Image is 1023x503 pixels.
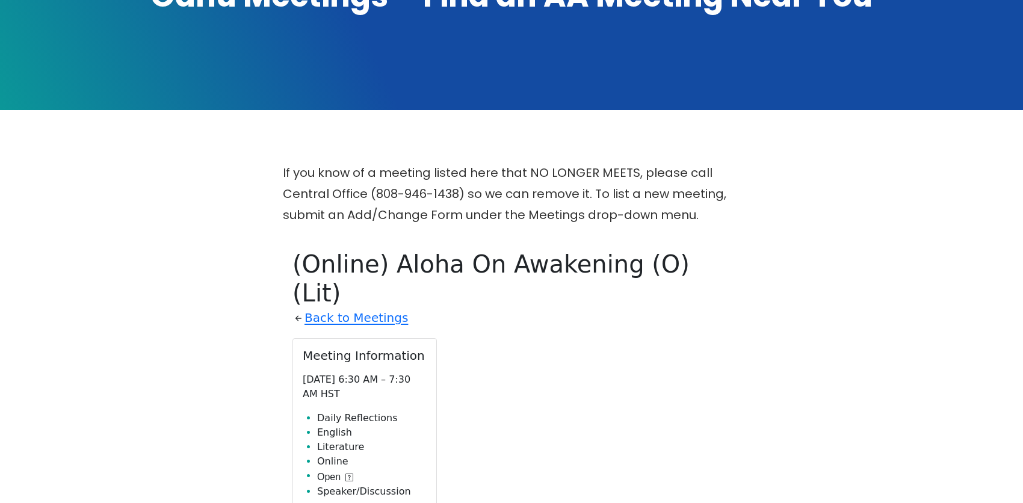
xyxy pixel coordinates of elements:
[304,307,408,329] a: Back to Meetings
[317,470,353,484] button: Open
[303,348,427,363] h2: Meeting Information
[317,425,427,440] li: English
[317,470,341,484] span: Open
[317,454,427,469] li: Online
[317,484,427,499] li: Speaker/Discussion
[292,250,731,307] h1: (Online) Aloha On Awakening (O)(Lit)
[303,372,427,401] p: [DATE] 6:30 AM – 7:30 AM HST
[317,411,427,425] li: Daily Reflections
[283,162,740,226] p: If you know of a meeting listed here that NO LONGER MEETS, please call Central Office (808-946-14...
[317,440,427,454] li: Literature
